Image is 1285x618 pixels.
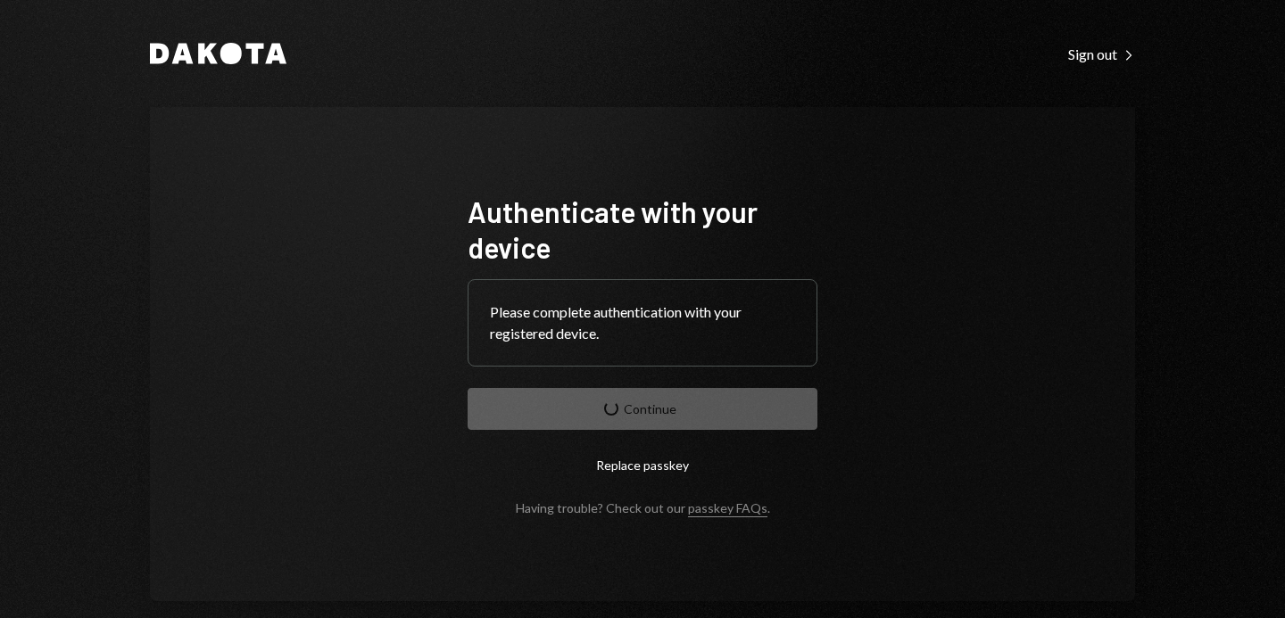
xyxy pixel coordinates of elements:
[1068,44,1135,63] a: Sign out
[1068,45,1135,63] div: Sign out
[516,500,770,515] div: Having trouble? Check out our .
[468,194,817,265] h1: Authenticate with your device
[688,500,767,517] a: passkey FAQs
[468,444,817,486] button: Replace passkey
[490,301,795,344] div: Please complete authentication with your registered device.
